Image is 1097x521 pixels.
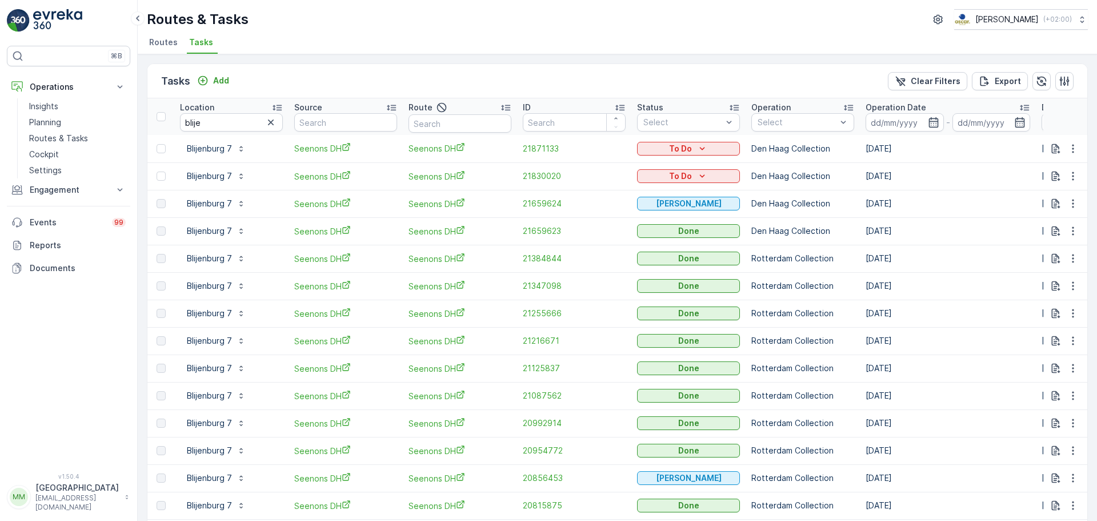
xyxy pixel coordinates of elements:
p: Export [995,75,1021,87]
a: Seenons DH [409,335,511,347]
a: Seenons DH [409,445,511,457]
p: Insights [29,101,58,112]
a: 21347098 [523,280,626,292]
a: 21659624 [523,198,626,209]
td: [DATE] [860,272,1036,300]
span: 20954772 [523,445,626,456]
a: Events99 [7,211,130,234]
span: Routes [149,37,178,48]
p: Done [678,253,699,264]
a: Seenons DH [294,500,397,512]
button: Done [637,224,740,238]
p: ID [523,102,531,113]
td: [DATE] [860,409,1036,437]
a: Settings [25,162,130,178]
td: [DATE] [860,217,1036,245]
span: Seenons DH [294,308,397,320]
p: Rotterdam Collection [751,335,854,347]
p: Done [678,308,699,319]
p: Select [758,117,836,128]
a: Seenons DH [409,142,511,154]
button: Blijenburg 7 [180,442,253,460]
p: Blijenburg 7 [187,253,232,264]
td: [DATE] [860,355,1036,382]
a: 21255666 [523,308,626,319]
p: Blijenburg 7 [187,143,232,154]
span: Seenons DH [294,198,397,210]
button: Done [637,334,740,348]
p: [GEOGRAPHIC_DATA] [35,482,119,494]
a: 21087562 [523,390,626,401]
p: Reports [30,240,126,251]
a: Seenons DH [409,363,511,375]
p: Blijenburg 7 [187,445,232,456]
p: Rotterdam Collection [751,472,854,484]
span: 21659623 [523,225,626,237]
a: Seenons DH [409,225,511,237]
p: Done [678,417,699,429]
a: Seenons DH [409,280,511,292]
a: Seenons DH [294,417,397,429]
button: To Do [637,142,740,156]
button: Clear Filters [888,72,967,90]
td: [DATE] [860,190,1036,217]
span: Seenons DH [294,170,397,182]
p: Done [678,363,699,374]
p: Blijenburg 7 [187,472,232,484]
span: Seenons DH [409,253,511,265]
a: Routes & Tasks [25,130,130,146]
p: Blijenburg 7 [187,308,232,319]
a: Planning [25,114,130,130]
span: Seenons DH [294,363,397,375]
div: Toggle Row Selected [157,419,166,428]
a: Seenons DH [294,225,397,237]
a: 20992914 [523,417,626,429]
a: Seenons DH [294,253,397,265]
button: Done [637,499,740,512]
a: Cockpit [25,146,130,162]
button: [PERSON_NAME](+02:00) [954,9,1088,30]
p: Settings [29,165,62,176]
button: Export [972,72,1028,90]
button: Blijenburg 7 [180,387,253,405]
td: [DATE] [860,245,1036,272]
td: [DATE] [860,437,1036,464]
button: Engagement [7,178,130,201]
td: [DATE] [860,492,1036,519]
p: Done [678,280,699,292]
p: ⌘B [111,51,122,61]
p: Rotterdam Collection [751,500,854,511]
a: 21125837 [523,363,626,374]
span: Seenons DH [409,500,511,512]
div: Toggle Row Selected [157,446,166,455]
a: Seenons DH [409,417,511,429]
div: Toggle Row Selected [157,391,166,400]
p: ( +02:00 ) [1043,15,1072,24]
button: Done [637,252,740,265]
p: [PERSON_NAME] [656,472,722,484]
span: Seenons DH [409,170,511,182]
p: Route [409,102,433,113]
div: Toggle Row Selected [157,364,166,373]
p: Blijenburg 7 [187,280,232,292]
p: Done [678,445,699,456]
a: Seenons DH [294,445,397,457]
button: Add [193,74,234,88]
button: Blijenburg 7 [180,332,253,350]
span: Seenons DH [409,390,511,402]
a: Seenons DH [294,280,397,292]
a: 21216671 [523,335,626,347]
button: Blijenburg 7 [180,140,253,158]
td: [DATE] [860,162,1036,190]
